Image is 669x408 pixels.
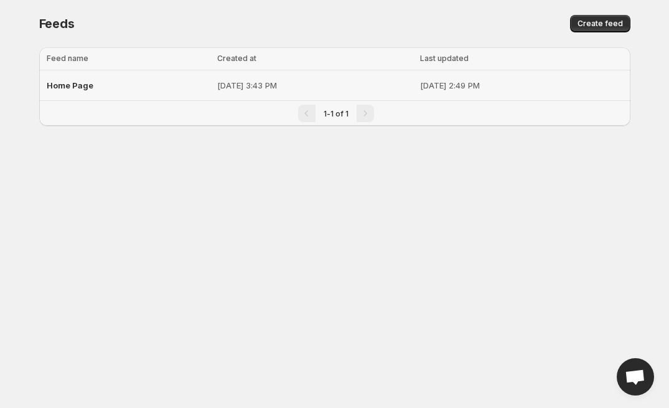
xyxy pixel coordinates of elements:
button: Create feed [570,15,630,32]
span: Home Page [47,80,93,90]
span: 1-1 of 1 [324,109,349,118]
span: Created at [217,54,256,63]
p: [DATE] 2:49 PM [420,79,623,92]
span: Create feed [578,19,623,29]
span: Last updated [420,54,469,63]
span: Feed name [47,54,88,63]
p: [DATE] 3:43 PM [217,79,413,92]
nav: Pagination [39,100,630,126]
span: Feeds [39,16,75,31]
div: Open chat [617,358,654,396]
